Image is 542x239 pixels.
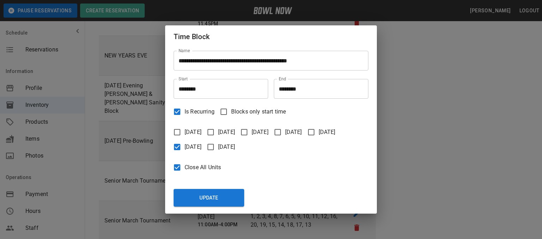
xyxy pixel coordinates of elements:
[319,128,336,136] span: [DATE]
[231,108,286,116] span: Blocks only start time
[185,128,201,136] span: [DATE]
[165,25,377,48] h2: Time Block
[218,128,235,136] span: [DATE]
[185,143,201,151] span: [DATE]
[174,189,244,207] button: Update
[174,79,263,99] input: Choose time, selected time is 5:00 PM
[179,76,188,82] label: Start
[274,79,363,99] input: Choose time, selected time is 11:45 PM
[185,163,221,172] span: Close All Units
[218,143,235,151] span: [DATE]
[285,128,302,136] span: [DATE]
[252,128,269,136] span: [DATE]
[279,76,286,82] label: End
[185,108,215,116] span: Is Recurring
